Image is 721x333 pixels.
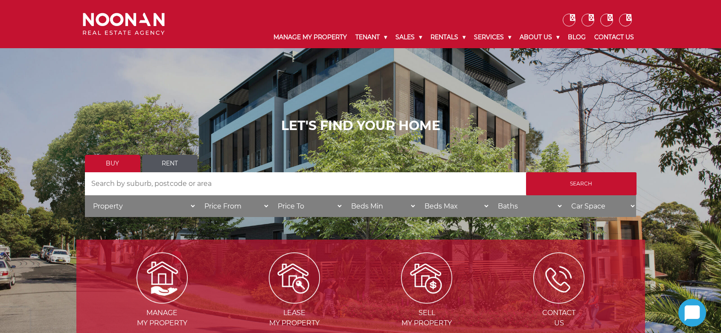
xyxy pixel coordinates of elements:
[470,26,515,48] a: Services
[85,172,526,195] input: Search by suburb, postcode or area
[83,13,165,35] img: Noonan Real Estate Agency
[85,155,140,172] a: Buy
[137,252,188,304] img: Manage my Property
[229,273,360,327] a: Lease my property Leasemy Property
[564,26,590,48] a: Blog
[142,155,198,172] a: Rent
[97,308,227,328] span: Manage my Property
[97,273,227,327] a: Manage my Property Managemy Property
[533,252,584,304] img: ICONS
[269,26,351,48] a: Manage My Property
[526,172,637,195] input: Search
[590,26,638,48] a: Contact Us
[351,26,391,48] a: Tenant
[85,118,637,133] h1: LET'S FIND YOUR HOME
[361,308,492,328] span: Sell my Property
[426,26,470,48] a: Rentals
[515,26,564,48] a: About Us
[361,273,492,327] a: Sell my property Sellmy Property
[401,252,452,304] img: Sell my property
[391,26,426,48] a: Sales
[269,252,320,304] img: Lease my property
[494,308,624,328] span: Contact Us
[494,273,624,327] a: ICONS ContactUs
[229,308,360,328] span: Lease my Property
